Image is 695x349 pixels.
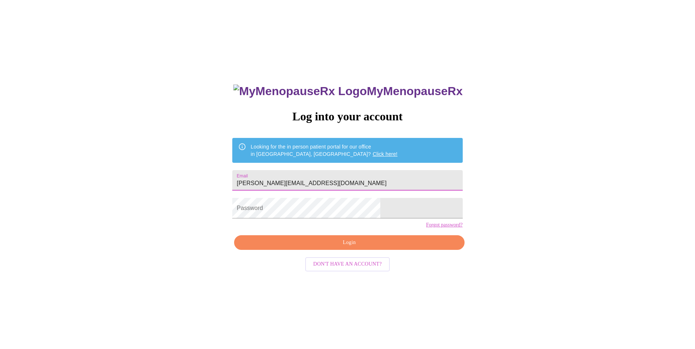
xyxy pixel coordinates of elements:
a: Forgot password? [426,222,463,228]
button: Login [234,235,464,250]
div: Looking for the in person patient portal for our office in [GEOGRAPHIC_DATA], [GEOGRAPHIC_DATA]? [251,140,398,161]
img: MyMenopauseRx Logo [233,85,367,98]
h3: MyMenopauseRx [233,85,463,98]
h3: Log into your account [232,110,462,123]
a: Click here! [373,151,398,157]
span: Don't have an account? [313,260,382,269]
button: Don't have an account? [305,257,390,271]
a: Don't have an account? [303,260,392,267]
span: Login [243,238,456,247]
